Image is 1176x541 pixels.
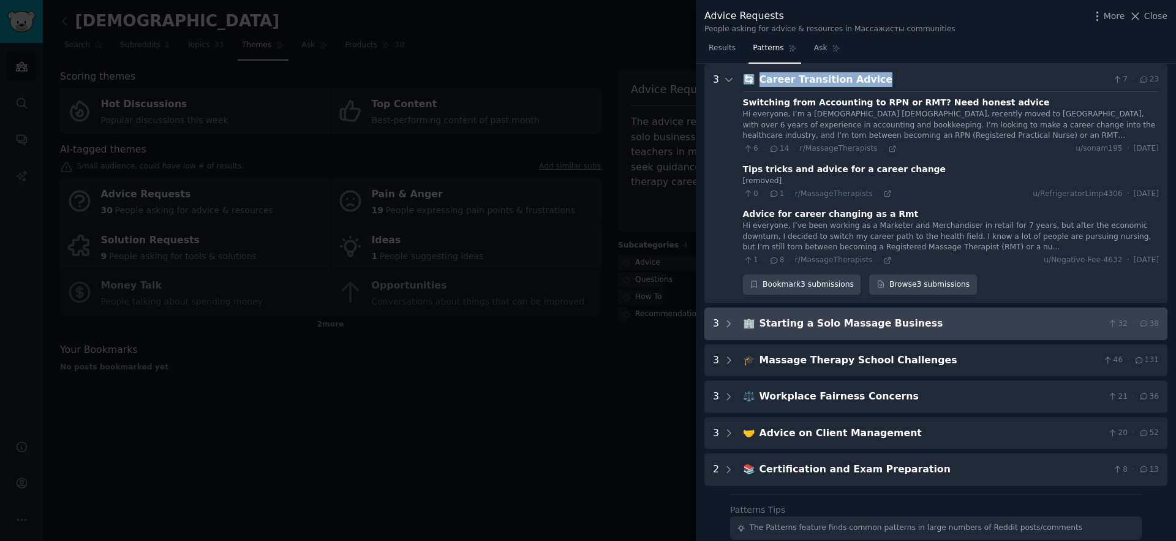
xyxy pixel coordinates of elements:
[810,39,845,64] a: Ask
[793,145,795,153] span: ·
[877,256,879,265] span: ·
[788,189,790,198] span: ·
[1144,10,1167,23] span: Close
[1127,355,1129,366] span: ·
[1112,464,1128,475] span: 8
[1132,428,1134,439] span: ·
[1107,428,1128,439] span: 20
[1132,319,1134,330] span: ·
[1076,143,1122,154] span: u/sonam195
[704,9,956,24] div: Advice Requests
[1134,189,1159,200] span: [DATE]
[743,390,755,402] span: ⚖️
[1044,255,1122,266] span: u/Negative-Fee-4632
[795,255,873,264] span: r/MassageTherapists
[743,274,861,295] button: Bookmark3 submissions
[743,163,946,176] div: Tips tricks and advice for a career change
[713,353,719,368] div: 3
[1139,319,1159,330] span: 38
[759,72,1108,88] div: Career Transition Advice
[730,505,785,515] label: Patterns Tips
[1102,355,1123,366] span: 46
[769,189,784,200] span: 1
[743,143,758,154] span: 6
[759,316,1103,331] div: Starting a Solo Massage Business
[713,72,719,295] div: 3
[769,143,789,154] span: 14
[743,255,758,266] span: 1
[882,145,884,153] span: ·
[748,39,801,64] a: Patterns
[1127,143,1129,154] span: ·
[1127,189,1129,200] span: ·
[814,43,827,54] span: Ask
[743,463,755,475] span: 📚
[1139,428,1159,439] span: 52
[1127,255,1129,266] span: ·
[743,74,755,85] span: 🔄
[759,462,1108,477] div: Certification and Exam Preparation
[759,353,1099,368] div: Massage Therapy School Challenges
[743,221,1159,253] div: Hi everyone, I’ve been working as a Marketer and Merchandiser in retail for 7 years, but after th...
[750,523,1083,534] div: The Patterns feature finds common patterns in large numbers of Reddit posts/comments
[753,43,783,54] span: Patterns
[1139,464,1159,475] span: 13
[1107,392,1128,403] span: 21
[743,274,861,295] div: Bookmark 3 submissions
[704,24,956,35] div: People asking for advice & resources in Массажисты communities
[788,256,790,265] span: ·
[763,256,764,265] span: ·
[1112,74,1128,85] span: 7
[1129,10,1167,23] button: Close
[1132,464,1134,475] span: ·
[763,189,764,198] span: ·
[795,189,873,198] span: r/MassageTherapists
[1134,143,1159,154] span: [DATE]
[1033,189,1122,200] span: u/RefrigeratorLimp4306
[1134,355,1159,366] span: 131
[1132,74,1134,85] span: ·
[743,208,919,221] div: Advice for career changing as a Rmt
[713,426,719,441] div: 3
[743,427,755,439] span: 🤝
[1132,392,1134,403] span: ·
[743,96,1050,109] div: Switching from Accounting to RPN or RMT? Need honest advice
[1091,10,1125,23] button: More
[769,255,784,266] span: 8
[743,354,755,366] span: 🎓
[1139,392,1159,403] span: 36
[713,462,719,477] div: 2
[1134,255,1159,266] span: [DATE]
[1107,319,1128,330] span: 32
[869,274,976,295] a: Browse3 submissions
[704,39,740,64] a: Results
[800,144,878,153] span: r/MassageTherapists
[713,316,719,331] div: 3
[709,43,736,54] span: Results
[759,426,1103,441] div: Advice on Client Management
[743,317,755,329] span: 🏢
[1104,10,1125,23] span: More
[743,109,1159,142] div: Hi everyone, I’m a [DEMOGRAPHIC_DATA] [DEMOGRAPHIC_DATA], recently moved to [GEOGRAPHIC_DATA], wi...
[877,189,879,198] span: ·
[763,145,764,153] span: ·
[1139,74,1159,85] span: 23
[743,189,758,200] span: 0
[713,389,719,404] div: 3
[743,176,1159,187] div: [removed]
[759,389,1103,404] div: Workplace Fairness Concerns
